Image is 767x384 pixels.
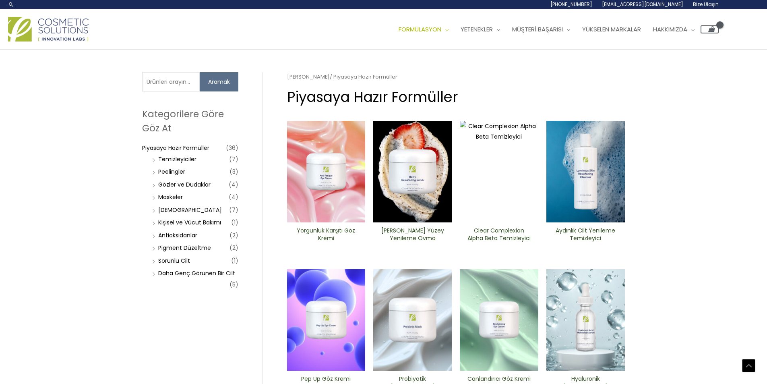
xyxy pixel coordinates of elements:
font: [PHONE_NUMBER] [550,1,592,8]
a: Clear Complexion Alpha Beta Temizleyici [467,227,531,245]
font: (1) [231,218,238,226]
a: [PERSON_NAME] [287,73,330,81]
a: Kişisel ve Vücut Bakımı [158,218,221,226]
a: Yükselen Markalar [576,17,647,42]
font: Yorgunluk Karşıtı Göz Kremi [297,226,355,242]
font: Piyasaya Hazır Formüller [287,87,458,107]
font: Pep Up Göz Kremi [301,375,351,383]
font: Formülasyon [399,25,441,33]
font: (1) [231,257,238,265]
font: Bize Ulaşın [693,1,719,8]
a: Formülasyon [393,17,455,42]
img: Clear Complexion Alpha Beta Temizleyici [460,121,538,222]
a: Maskeler [158,193,183,201]
font: Müşteri Başarısı [512,25,563,33]
a: Hakkımızda [647,17,701,42]
font: (3) [229,168,238,176]
a: Temizleyiciler [158,155,196,163]
a: Yetenekler [455,17,506,42]
font: [PERSON_NAME] Yüzey Yenileme Ovma [381,226,444,242]
font: Aramak [208,78,230,86]
a: Gözler ve Dudaklar [158,181,211,189]
button: Aramak [200,72,238,91]
img: Pep Up Göz Kremi [287,269,366,371]
a: [DEMOGRAPHIC_DATA] [158,206,222,214]
input: Ürünleri arayın… [142,72,200,91]
font: / Piyasaya Hazır Formüller [330,73,397,81]
img: Kozmetik Çözümler Logosu [8,17,89,42]
font: (2) [229,231,238,239]
font: [EMAIL_ADDRESS][DOMAIN_NAME] [602,1,683,8]
a: Aydınlık Cilt Yenileme Temizleyici [553,227,618,245]
font: Canlandırıcı Göz Kremi [467,375,531,383]
font: (5) [229,280,238,289]
nav: Site Navigasyonu [387,17,719,42]
font: (7) [229,206,238,214]
a: Alışveriş Sepetini Görüntüle, boş [701,25,719,33]
a: Arama simgesi bağlantısı [8,1,14,8]
img: Canlandırıcı Göz Kremi [460,269,538,371]
a: Peelingler [158,168,185,176]
img: Aydınlık Cilt Yenileme Temizleyici [546,121,625,222]
font: (4) [229,181,238,189]
a: Daha Genç Görünen Bir Cilt [158,269,235,277]
nav: Ekmek kırıntısı [287,72,625,82]
font: (4) [229,193,238,201]
font: (36) [226,144,238,152]
font: Aydınlık Cilt Yenileme Temizleyici [556,226,615,242]
img: Hyaluronik Nemlendirici Serum [546,269,625,371]
a: Müşteri Başarısı [506,17,576,42]
a: Antioksidanlar [158,231,197,239]
a: Sorunlu Cilt [158,257,190,265]
a: Yorgunluk Karşıtı Göz Kremi [294,227,358,245]
a: Pigment Düzeltme [158,244,211,252]
img: Probiyotik Maske [373,269,452,371]
font: (2) [229,244,238,252]
a: [PERSON_NAME] Yüzey Yenileme Ovma [380,227,445,245]
font: Kategorilere Göre Göz At [142,108,224,134]
font: Hakkımızda [653,25,687,33]
font: Yetenekler [461,25,493,33]
img: Yorgunluk Karşıtı Göz Kremi [287,121,366,222]
a: Piyasaya Hazır Formüller [142,144,209,152]
img: Berry Yüzey Yenileme Ovma [373,121,452,222]
font: Clear Complexion Alpha Beta Temizleyici [467,226,531,242]
font: Yükselen Markalar [582,25,641,33]
font: (7) [229,155,238,163]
